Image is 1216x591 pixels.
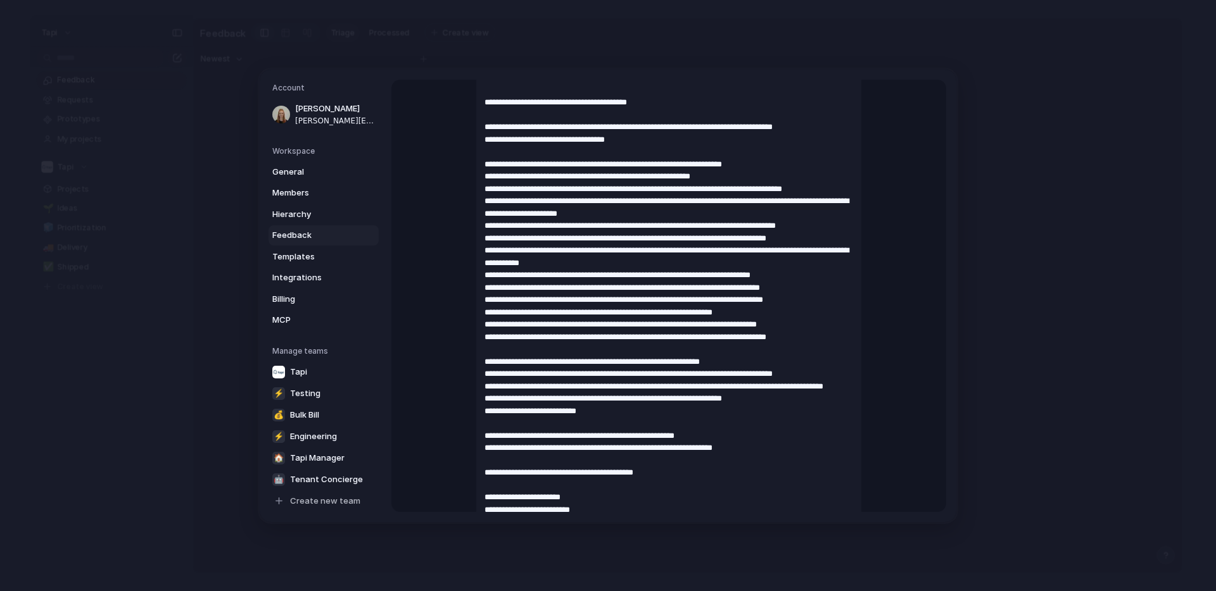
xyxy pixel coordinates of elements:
[272,387,285,399] div: ⚡
[269,268,379,288] a: Integrations
[269,204,379,224] a: Hierarchy
[269,246,379,266] a: Templates
[272,250,353,263] span: Templates
[272,430,285,442] div: ⚡
[290,408,319,421] span: Bulk Bill
[295,103,376,115] span: [PERSON_NAME]
[272,208,353,220] span: Hierarchy
[272,187,353,199] span: Members
[269,161,379,182] a: General
[290,365,307,378] span: Tapi
[269,426,379,446] a: ⚡Engineering
[272,165,353,178] span: General
[269,310,379,330] a: MCP
[269,383,379,403] a: ⚡Testing
[269,361,379,382] a: Tapi
[269,404,379,425] a: 💰Bulk Bill
[269,447,379,468] a: 🏠Tapi Manager
[290,494,360,507] span: Create new team
[272,145,379,156] h5: Workspace
[290,451,345,464] span: Tapi Manager
[272,473,285,485] div: 🤖
[269,183,379,203] a: Members
[290,430,337,442] span: Engineering
[269,225,379,246] a: Feedback
[290,473,363,485] span: Tenant Concierge
[272,408,285,421] div: 💰
[272,451,285,464] div: 🏠
[272,229,353,242] span: Feedback
[272,314,353,327] span: MCP
[272,292,353,305] span: Billing
[272,271,353,284] span: Integrations
[269,490,379,511] a: Create new team
[269,99,379,130] a: [PERSON_NAME][PERSON_NAME][EMAIL_ADDRESS][DOMAIN_NAME]
[290,387,320,399] span: Testing
[272,82,379,94] h5: Account
[272,345,379,356] h5: Manage teams
[269,469,379,489] a: 🤖Tenant Concierge
[269,289,379,309] a: Billing
[295,115,376,126] span: [PERSON_NAME][EMAIL_ADDRESS][DOMAIN_NAME]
